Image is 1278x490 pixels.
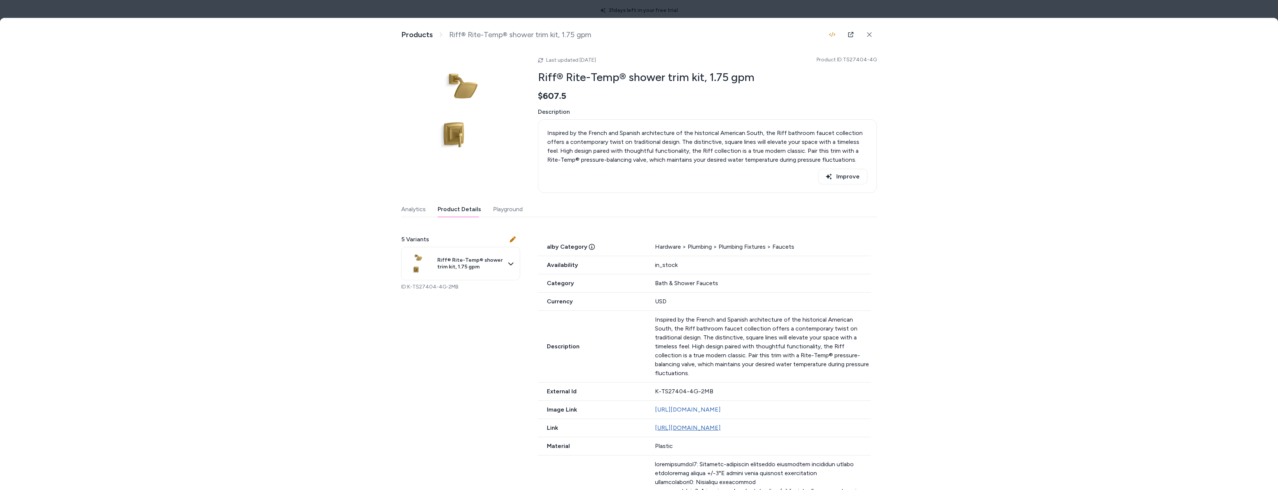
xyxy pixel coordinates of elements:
[546,57,596,63] span: Last updated [DATE]
[655,261,871,270] div: in_stock
[401,247,520,280] button: Riff® Rite-Temp® shower trim kit, 1.75 gpm
[438,202,481,217] button: Product Details
[538,107,877,116] span: Description
[538,279,646,288] span: Category
[655,387,871,396] div: K-TS27404-4G-2MB
[493,202,523,217] button: Playground
[538,405,646,414] span: Image Link
[655,242,871,251] div: Hardware > Plumbing > Plumbing Fixtures > Faucets
[403,249,433,278] img: aae11727_rgb
[538,70,877,84] h2: Riff® Rite-Temp® shower trim kit, 1.75 gpm
[655,279,871,288] div: Bath & Shower Faucets
[538,423,646,432] span: Link
[538,342,646,351] span: Description
[401,30,433,39] a: Products
[538,242,646,251] span: alby Category
[401,51,520,170] img: aae11727_rgb
[437,257,503,270] span: Riff® Rite-Temp® shower trim kit, 1.75 gpm
[655,406,721,413] a: [URL][DOMAIN_NAME]
[401,283,520,291] p: ID: K-TS27404-4G-2MB
[547,129,867,164] p: Inspired by the French and Spanish architecture of the historical American South, the Riff bathro...
[401,30,591,39] nav: breadcrumb
[655,315,871,378] p: Inspired by the French and Spanish architecture of the historical American South, the Riff bathro...
[538,261,646,270] span: Availability
[538,90,566,101] span: $607.5
[401,202,426,217] button: Analytics
[818,169,867,184] button: Improve
[401,235,429,244] span: 5 Variants
[817,56,877,64] span: Product ID: TS27404-4G
[655,442,871,451] div: Plastic
[655,297,871,306] div: USD
[449,30,591,39] span: Riff® Rite-Temp® shower trim kit, 1.75 gpm
[538,442,646,451] span: Material
[538,387,646,396] span: External Id
[655,424,721,431] a: [URL][DOMAIN_NAME]
[538,297,646,306] span: Currency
